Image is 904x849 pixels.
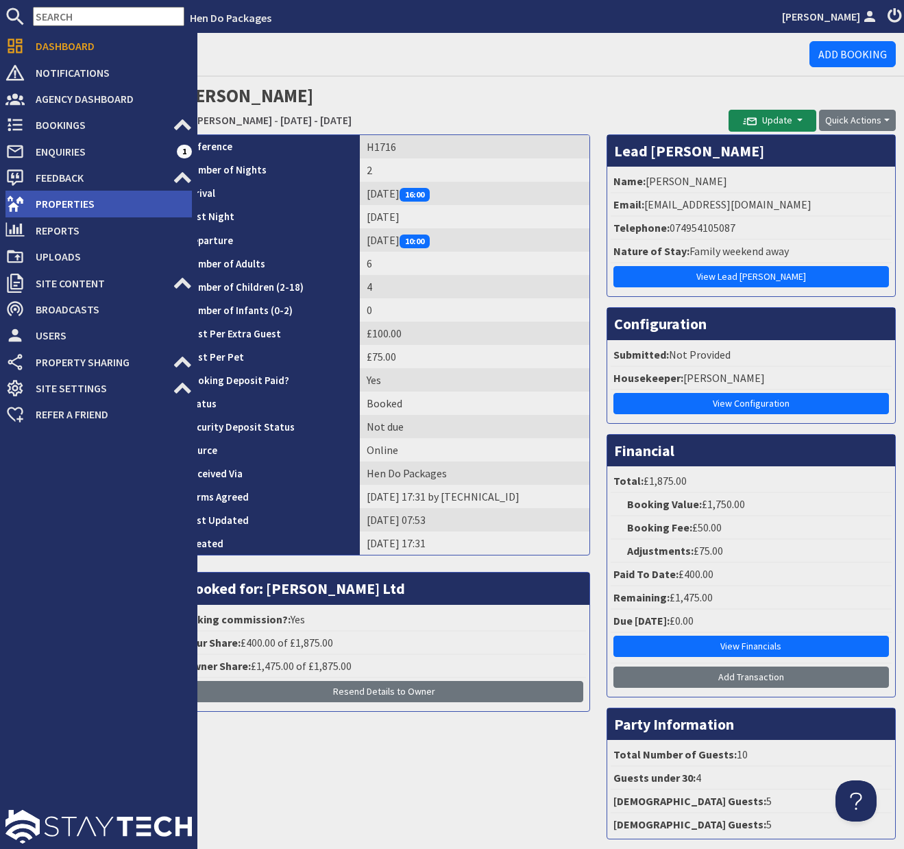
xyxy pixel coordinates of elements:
[360,392,589,415] td: Booked
[613,174,646,188] strong: Name:
[25,141,177,163] span: Enquiries
[729,110,816,132] button: Update
[179,531,360,555] th: Created
[613,794,766,808] strong: [DEMOGRAPHIC_DATA] Guests:
[607,308,895,339] h3: Configuration
[400,188,430,202] span: 16:00
[25,246,192,267] span: Uploads
[25,193,192,215] span: Properties
[611,586,892,610] li: £1,475.00
[360,415,589,438] td: Not due
[5,167,192,189] a: Feedback
[613,266,889,287] a: View Lead [PERSON_NAME]
[743,114,792,126] span: Update
[360,508,589,531] td: [DATE] 07:53
[179,322,360,345] th: Cost Per Extra Guest
[25,167,173,189] span: Feedback
[179,182,360,205] th: Arrival
[5,246,192,267] a: Uploads
[611,540,892,563] li: £75.00
[613,198,644,211] strong: Email:
[613,348,669,361] strong: Submitted:
[179,345,360,368] th: Cost Per Pet
[611,344,892,367] li: Not Provided
[611,610,892,633] li: £0.00
[360,462,589,485] td: Hen Do Packages
[360,531,589,555] td: [DATE] 17:31
[5,403,192,425] a: Refer a Friend
[333,685,435,697] span: Resend Details to Owner
[819,110,896,131] button: Quick Actions
[5,219,192,241] a: Reports
[179,158,360,182] th: Number of Nights
[360,438,589,462] td: Online
[613,590,670,604] strong: Remaining:
[179,228,360,252] th: Departure
[5,324,192,346] a: Users
[360,182,589,205] td: [DATE]
[613,748,737,761] strong: Total Number of Guests:
[178,82,729,131] h2: [PERSON_NAME]
[613,244,689,258] strong: Nature of Stay:
[182,655,586,678] li: £1,475.00 of £1,875.00
[611,743,892,767] li: 10
[611,240,892,263] li: Family weekend away
[33,7,184,26] input: SEARCH
[179,508,360,531] th: Last Updated
[179,438,360,462] th: Source
[611,367,892,390] li: [PERSON_NAME]
[611,563,892,586] li: £400.00
[179,135,360,158] th: Reference
[25,298,192,320] span: Broadcasts
[5,193,192,215] a: Properties
[611,493,892,516] li: £1,750.00
[627,497,702,511] strong: Booking Value:
[613,393,889,414] a: View Configuration
[360,368,589,392] td: Yes
[607,135,895,167] h3: Lead [PERSON_NAME]
[611,790,892,813] li: 5
[25,219,192,241] span: Reports
[782,8,879,25] a: [PERSON_NAME]
[360,135,589,158] td: H1716
[25,88,192,110] span: Agency Dashboard
[360,322,589,345] td: £100.00
[360,298,589,322] td: 0
[280,113,352,127] a: [DATE] - [DATE]
[809,41,896,67] a: Add Booking
[179,485,360,508] th: Terms Agreed
[627,521,692,534] strong: Booking Fee:
[613,221,670,235] strong: Telephone:
[360,275,589,298] td: 4
[611,470,892,493] li: £1,875.00
[360,228,589,252] td: [DATE]
[613,371,683,385] strong: Housekeeper:
[179,298,360,322] th: Number of Infants (0-2)
[5,141,192,163] a: Enquiries 1
[360,252,589,275] td: 6
[611,170,892,193] li: [PERSON_NAME]
[611,813,892,835] li: 5
[177,145,192,158] span: 1
[179,252,360,275] th: Number of Adults
[613,636,889,657] a: View Financials
[182,632,586,655] li: £400.00 of £1,875.00
[25,324,192,346] span: Users
[25,35,192,57] span: Dashboard
[360,485,589,508] td: [DATE] 17:31 by [TECHNICAL_ID]
[613,771,696,785] strong: Guests under 30:
[613,474,644,488] strong: Total:
[182,608,586,632] li: Yes
[5,114,192,136] a: Bookings
[185,659,251,673] strong: Owner Share:
[185,612,291,626] strong: Taking commission?:
[360,345,589,368] td: £75.00
[611,516,892,540] li: £50.00
[607,435,895,466] h3: Financial
[360,158,589,182] td: 2
[25,351,173,373] span: Property Sharing
[179,573,589,604] h3: Booked for: [PERSON_NAME] Ltd
[5,351,192,373] a: Property Sharing
[627,544,694,558] strong: Adjustments:
[835,780,877,822] iframe: Toggle Customer Support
